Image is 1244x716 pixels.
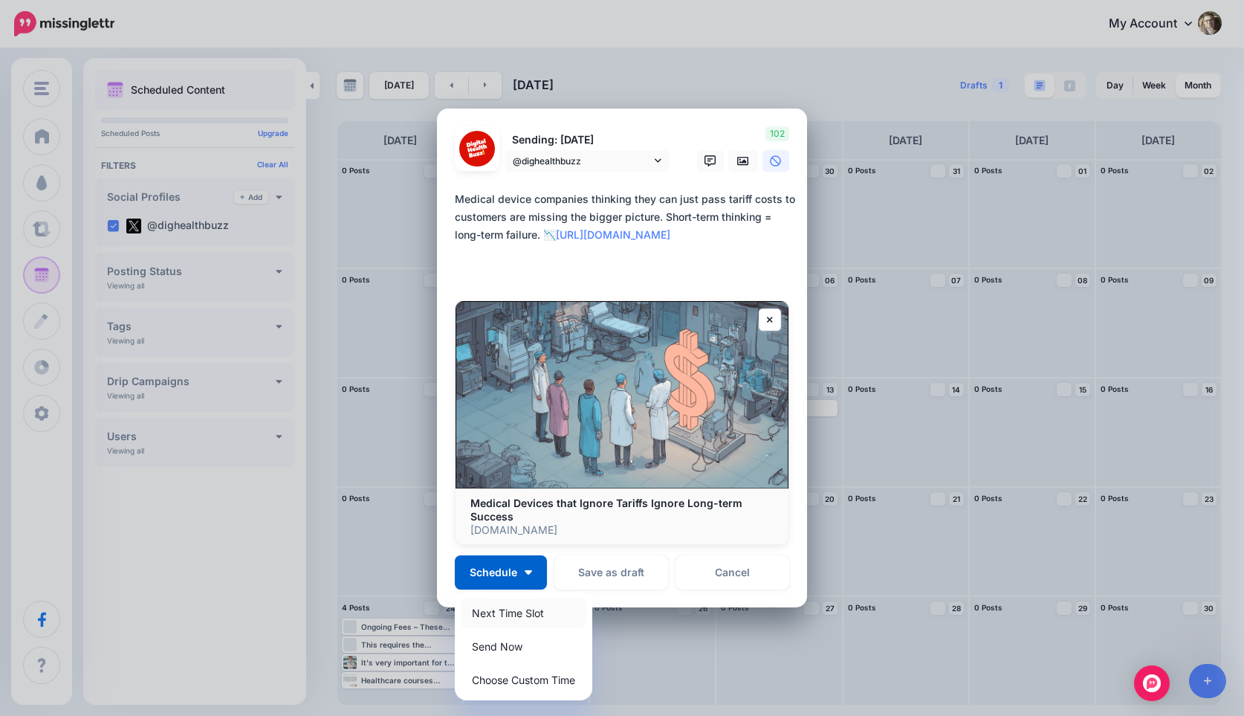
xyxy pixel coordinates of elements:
[461,632,586,661] a: Send Now
[470,523,774,537] p: [DOMAIN_NAME]
[470,497,742,523] b: Medical Devices that Ignore Tariffs Ignore Long-term Success
[554,555,668,590] button: Save as draft
[455,593,592,700] div: Schedule
[461,665,586,694] a: Choose Custom Time
[461,599,586,628] a: Next Time Slot
[456,301,788,488] img: Medical Devices that Ignore Tariffs Ignore Long-term Success
[455,555,547,590] button: Schedule
[505,132,669,149] p: Sending: [DATE]
[525,570,532,575] img: arrow-down-white.png
[470,567,517,578] span: Schedule
[1134,665,1170,701] div: Open Intercom Messenger
[459,131,495,167] img: nbsPB2cX-15435.jpg
[765,126,789,141] span: 102
[513,153,651,169] span: @dighealthbuzz
[676,555,789,590] a: Cancel
[505,150,669,172] a: @dighealthbuzz
[455,190,797,244] div: Medical device companies thinking they can just pass tariff costs to customers are missing the bi...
